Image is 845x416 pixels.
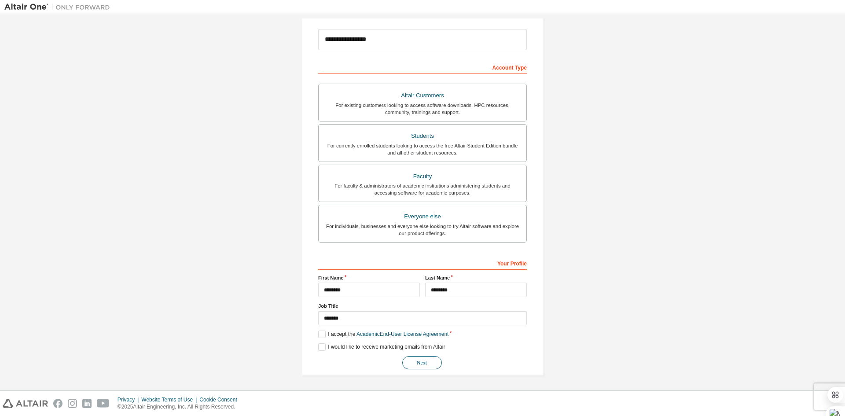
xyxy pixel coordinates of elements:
img: linkedin.svg [82,399,92,408]
div: For existing customers looking to access software downloads, HPC resources, community, trainings ... [324,102,521,116]
img: Altair One [4,3,114,11]
img: altair_logo.svg [3,399,48,408]
a: Academic End-User License Agreement [356,331,448,337]
div: Cookie Consent [199,396,242,403]
div: Website Terms of Use [141,396,199,403]
label: First Name [318,274,420,281]
div: Privacy [118,396,141,403]
img: youtube.svg [97,399,110,408]
p: © 2025 Altair Engineering, Inc. All Rights Reserved. [118,403,242,411]
div: Your Profile [318,256,527,270]
div: Students [324,130,521,142]
label: Last Name [425,274,527,281]
label: Job Title [318,302,527,309]
label: I accept the [318,331,448,338]
div: For individuals, businesses and everyone else looking to try Altair software and explore our prod... [324,223,521,237]
img: instagram.svg [68,399,77,408]
div: For currently enrolled students looking to access the free Altair Student Edition bundle and all ... [324,142,521,156]
div: Altair Customers [324,89,521,102]
div: Everyone else [324,210,521,223]
div: Faculty [324,170,521,183]
img: facebook.svg [53,399,62,408]
div: For faculty & administrators of academic institutions administering students and accessing softwa... [324,182,521,196]
button: Next [402,356,442,369]
label: I would like to receive marketing emails from Altair [318,343,445,351]
div: Account Type [318,60,527,74]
